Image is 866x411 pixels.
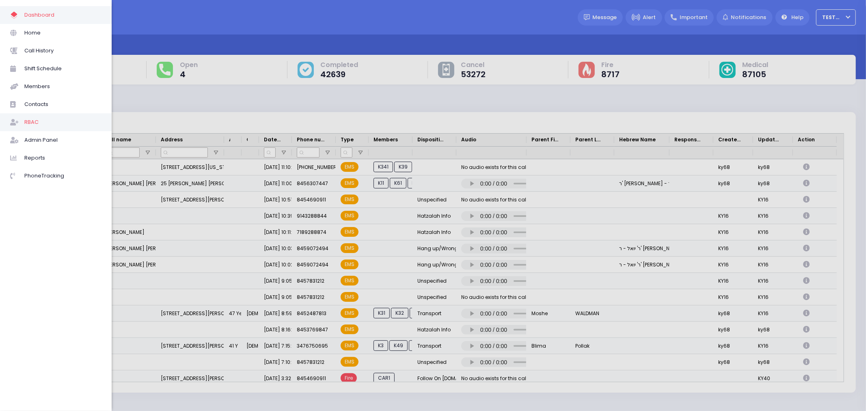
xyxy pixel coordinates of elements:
span: RBAC [24,117,102,128]
span: Call History [24,45,102,56]
span: Reports [24,153,102,163]
span: Dashboard [24,10,102,20]
span: Admin Panel [24,135,102,145]
span: Members [24,81,102,92]
span: Shift Schedule [24,63,102,74]
span: Contacts [24,99,102,110]
span: Home [24,28,102,38]
span: PhoneTracking [24,171,102,181]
